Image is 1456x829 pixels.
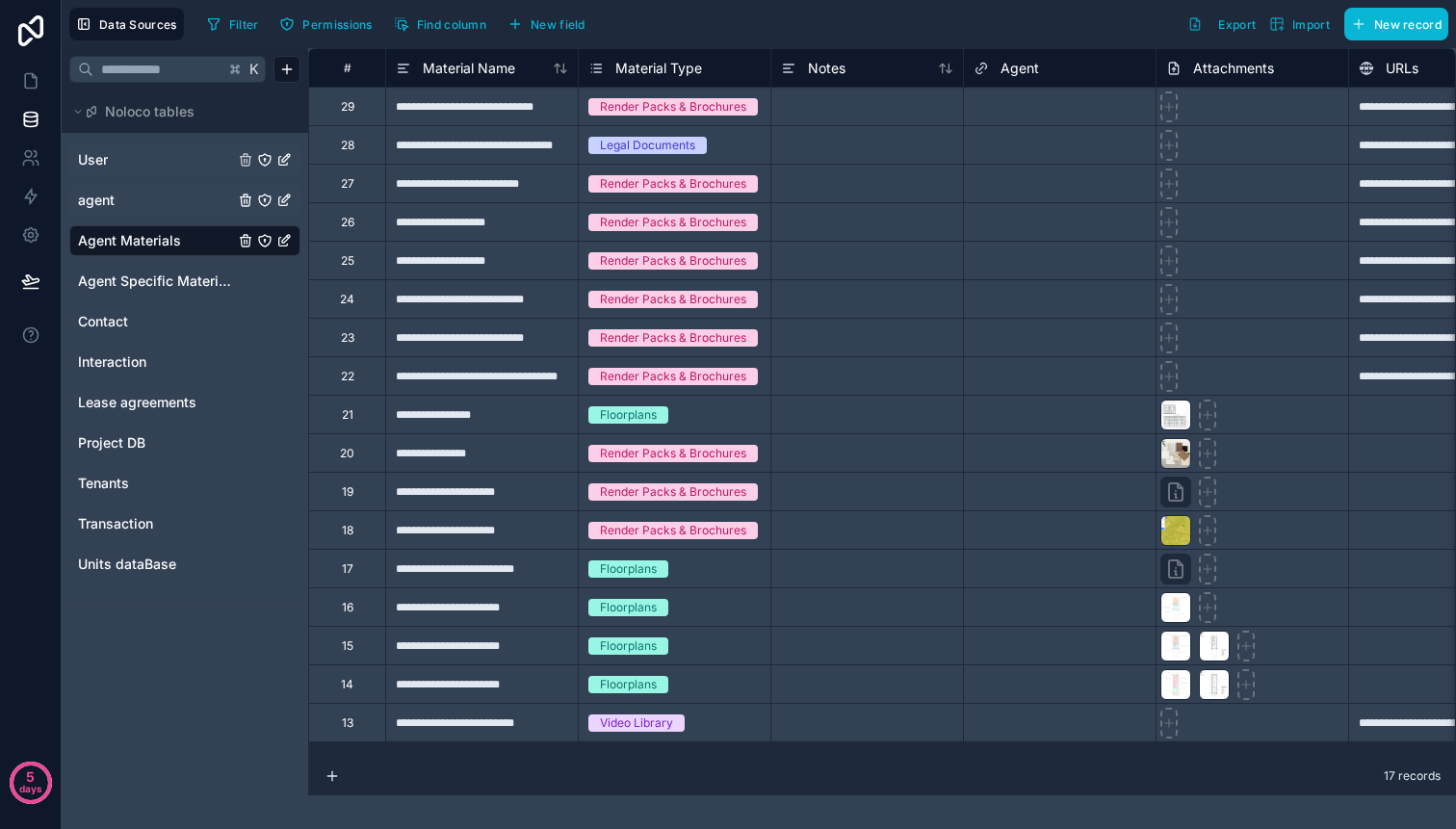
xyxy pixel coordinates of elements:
div: 15 [342,638,353,654]
a: Contact [78,312,234,331]
span: Import [1292,17,1330,32]
span: New field [531,17,585,32]
div: 22 [341,369,354,384]
a: User [78,150,234,169]
div: Render Packs & Brochures [600,329,746,347]
span: Units dataBase [78,555,176,574]
div: Floorplans [600,637,657,655]
p: 5 [26,767,35,787]
div: 25 [341,253,354,269]
span: Data Sources [99,17,177,32]
span: Project DB [78,433,145,453]
div: 27 [341,176,354,192]
div: Lease agreements [69,387,300,418]
div: Render Packs & Brochures [600,98,746,116]
button: Data Sources [69,8,184,40]
button: Export [1181,8,1262,40]
div: Contact [69,306,300,337]
div: Interaction [69,347,300,377]
a: Agent Materials [78,231,234,250]
span: Transaction [78,514,153,533]
div: 18 [342,523,353,538]
span: Find column [417,17,486,32]
div: Floorplans [600,560,657,578]
div: Legal Documents [600,137,695,154]
button: Filter [199,10,266,39]
div: 21 [342,407,353,423]
div: 23 [341,330,354,346]
div: User [69,144,300,175]
a: Agent Specific Materials [78,272,234,291]
button: New field [501,10,592,39]
div: Video Library [600,714,673,732]
span: New record [1374,17,1442,32]
button: Noloco tables [69,98,289,125]
a: New record [1337,8,1448,40]
div: 20 [340,446,354,461]
a: Interaction [78,352,234,372]
div: Render Packs & Brochures [600,445,746,462]
button: Import [1262,8,1337,40]
span: Agent Materials [78,231,181,250]
div: 13 [342,715,353,731]
div: Render Packs & Brochures [600,252,746,270]
a: Tenants [78,474,234,493]
div: 29 [341,99,354,115]
span: Material Type [615,59,702,78]
div: Transaction [69,508,300,539]
span: K [247,63,261,76]
div: Floorplans [600,599,657,616]
a: Project DB [78,433,234,453]
span: Agent [1001,59,1039,78]
div: Units dataBase [69,549,300,580]
span: Export [1218,17,1256,32]
button: Permissions [273,10,378,39]
p: days [19,775,42,802]
div: 14 [341,677,353,692]
div: 26 [341,215,354,230]
span: Material Name [423,59,515,78]
a: agent [78,191,234,210]
div: Render Packs & Brochures [600,175,746,193]
span: 17 records [1384,768,1441,784]
div: Agent Specific Materials [69,266,300,297]
a: Permissions [273,10,386,39]
span: Tenants [78,474,129,493]
div: Render Packs & Brochures [600,522,746,539]
div: agent [69,185,300,216]
div: Render Packs & Brochures [600,483,746,501]
div: Floorplans [600,676,657,693]
a: Lease agreements [78,393,234,412]
span: Contact [78,312,128,331]
div: Render Packs & Brochures [600,291,746,308]
div: 19 [342,484,353,500]
span: Lease agreements [78,393,196,412]
div: 24 [340,292,354,307]
div: Agent Materials [69,225,300,256]
div: Project DB [69,427,300,458]
span: URLs [1386,59,1418,78]
button: New record [1344,8,1448,40]
div: 16 [342,600,353,615]
span: Attachments [1193,59,1274,78]
span: Permissions [302,17,372,32]
div: Render Packs & Brochures [600,214,746,231]
div: # [324,61,371,75]
span: User [78,150,108,169]
span: Noloco tables [105,102,195,121]
a: Transaction [78,514,234,533]
span: Filter [229,17,259,32]
span: Interaction [78,352,146,372]
span: Notes [808,59,845,78]
div: 17 [342,561,353,577]
button: Find column [387,10,493,39]
a: Units dataBase [78,555,234,574]
div: Floorplans [600,406,657,424]
div: 28 [341,138,354,153]
span: agent [78,191,115,210]
div: Render Packs & Brochures [600,368,746,385]
div: Tenants [69,468,300,499]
